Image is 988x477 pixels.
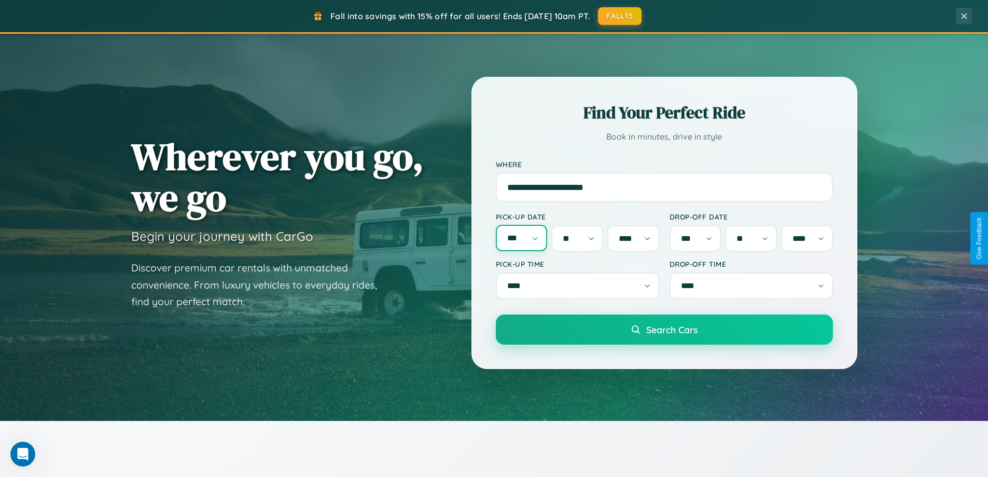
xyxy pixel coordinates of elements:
[496,160,833,169] label: Where
[330,11,590,21] span: Fall into savings with 15% off for all users! Ends [DATE] 10am PT.
[496,260,659,268] label: Pick-up Time
[131,228,313,244] h3: Begin your journey with CarGo
[496,315,833,345] button: Search Cars
[131,136,424,218] h1: Wherever you go, we go
[131,260,391,310] p: Discover premium car rentals with unmatched convenience. From luxury vehicles to everyday rides, ...
[496,212,659,221] label: Pick-up Date
[496,101,833,124] h2: Find Your Perfect Ride
[646,324,698,335] span: Search Cars
[10,442,35,467] iframe: Intercom live chat
[670,260,833,268] label: Drop-off Time
[670,212,833,221] label: Drop-off Date
[496,129,833,144] p: Book in minutes, drive in style
[598,7,642,25] button: FALL15
[976,217,983,260] div: Give Feedback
